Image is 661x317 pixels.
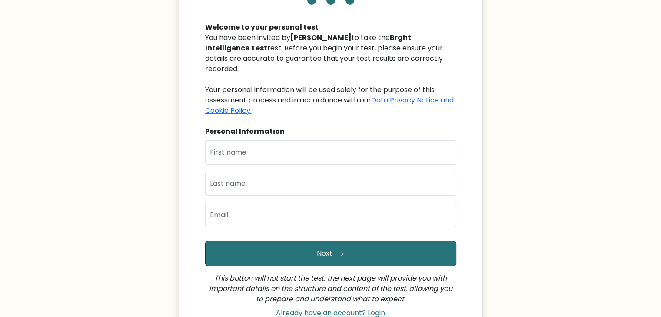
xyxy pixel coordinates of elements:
[205,126,456,137] div: Personal Information
[205,140,456,165] input: First name
[205,95,454,116] a: Data Privacy Notice and Cookie Policy.
[205,22,456,33] div: Welcome to your personal test
[205,33,411,53] b: Brght Intelligence Test
[205,241,456,266] button: Next
[205,172,456,196] input: Last name
[205,203,456,227] input: Email
[209,273,452,304] i: This button will not start the test; the next page will provide you with important details on the...
[290,33,352,43] b: [PERSON_NAME]
[205,33,456,116] div: You have been invited by to take the test. Before you begin your test, please ensure your details...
